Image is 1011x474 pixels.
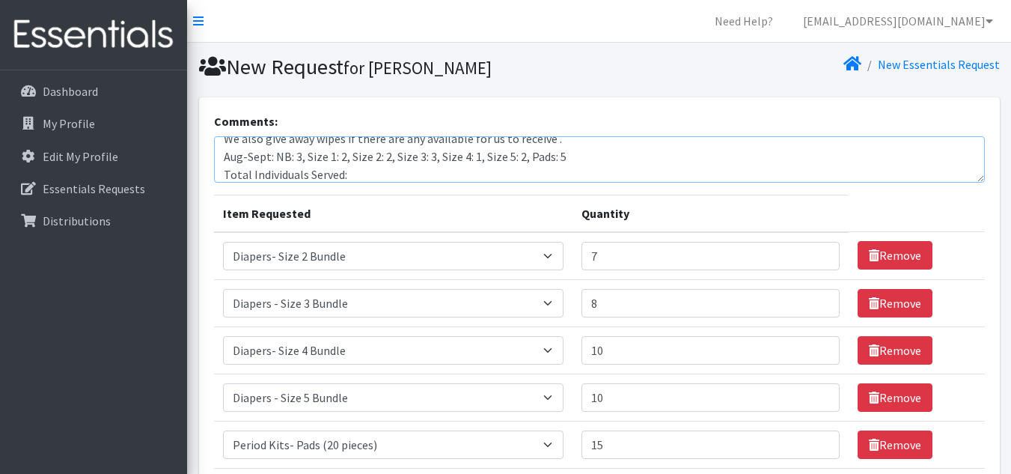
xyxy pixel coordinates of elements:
[343,57,492,79] small: for [PERSON_NAME]
[6,10,181,60] img: HumanEssentials
[791,6,1005,36] a: [EMAIL_ADDRESS][DOMAIN_NAME]
[858,241,932,270] a: Remove
[43,213,111,228] p: Distributions
[703,6,785,36] a: Need Help?
[572,195,848,232] th: Quantity
[6,76,181,106] a: Dashboard
[43,84,98,99] p: Dashboard
[858,383,932,412] a: Remove
[199,54,594,80] h1: New Request
[6,206,181,236] a: Distributions
[6,174,181,204] a: Essentials Requests
[214,112,278,130] label: Comments:
[878,57,1000,72] a: New Essentials Request
[858,336,932,365] a: Remove
[43,149,118,164] p: Edit My Profile
[858,289,932,317] a: Remove
[43,181,145,196] p: Essentials Requests
[6,109,181,139] a: My Profile
[6,142,181,171] a: Edit My Profile
[214,195,573,232] th: Item Requested
[858,431,932,459] a: Remove
[43,116,95,131] p: My Profile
